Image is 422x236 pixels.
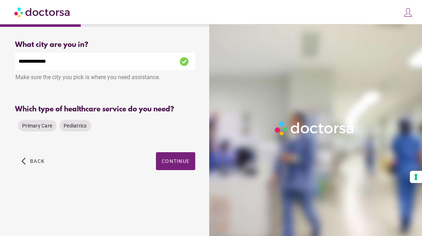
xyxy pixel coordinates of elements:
img: Logo-Doctorsa-trans-White-partial-flat.png [273,119,357,138]
img: icons8-customer-100.png [403,8,413,18]
span: Pediatrics [64,123,87,129]
div: Which type of healthcare service do you need? [15,105,195,114]
button: Your consent preferences for tracking technologies [410,171,422,183]
button: arrow_back_ios Back [19,152,48,170]
span: Continue [162,158,190,164]
img: Doctorsa.com [14,4,71,20]
span: Back [30,158,45,164]
div: What city are you in? [15,41,195,49]
div: Make sure the city you pick is where you need assistance. [15,70,195,86]
button: Continue [156,152,195,170]
span: Primary Care [22,123,52,129]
